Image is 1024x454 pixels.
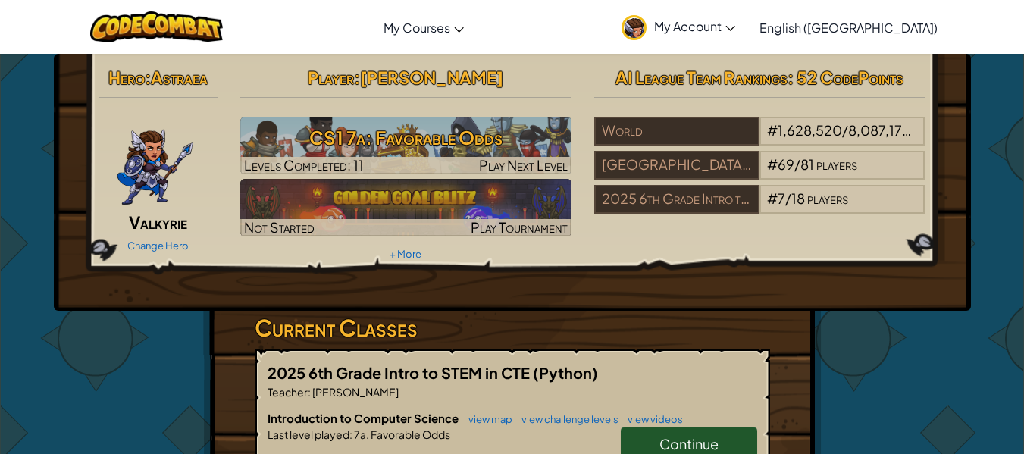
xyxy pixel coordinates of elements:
img: ValkyriePose.png [116,117,195,208]
span: Play Next Level [479,156,568,174]
span: Not Started [244,218,315,236]
span: : [349,427,352,441]
span: Introduction to Computer Science [268,411,461,425]
a: Not StartedPlay Tournament [240,179,571,236]
span: Teacher [268,385,308,399]
a: Change Hero [127,240,189,252]
span: Continue [659,435,719,452]
span: Player [308,67,354,88]
img: CS1 7a: Favorable Odds [240,117,571,174]
a: World#1,628,520/8,087,179players [594,131,925,149]
h3: Current Classes [255,311,770,345]
span: Last level played [268,427,349,441]
span: (Python) [533,363,598,382]
span: # [767,189,778,207]
a: 2025 6th Grade Intro to STEM in CTE#7/18players [594,199,925,217]
span: : [308,385,311,399]
span: Astraea [151,67,208,88]
img: CodeCombat logo [90,11,223,42]
span: 7a. [352,427,369,441]
span: 8,087,179 [848,121,911,139]
img: avatar [622,15,647,40]
span: 81 [800,155,814,173]
span: Levels Completed: 11 [244,156,364,174]
a: [GEOGRAPHIC_DATA] 54 4#69/81players [594,165,925,183]
span: # [767,155,778,173]
span: / [842,121,848,139]
a: view challenge levels [514,413,618,425]
a: My Account [614,3,743,51]
a: view map [461,413,512,425]
span: : [354,67,360,88]
span: [PERSON_NAME] [360,67,503,88]
span: / [794,155,800,173]
span: My Account [654,18,735,34]
span: : 52 CodePoints [788,67,903,88]
span: Valkyrie [129,211,187,233]
span: Hero [108,67,145,88]
a: My Courses [376,7,471,48]
span: players [913,121,954,139]
span: English ([GEOGRAPHIC_DATA]) [759,20,938,36]
span: / [785,189,791,207]
a: English ([GEOGRAPHIC_DATA]) [752,7,945,48]
a: Play Next Level [240,117,571,174]
span: 69 [778,155,794,173]
a: + More [390,248,421,260]
span: players [816,155,857,173]
span: AI League Team Rankings [615,67,788,88]
a: view videos [620,413,683,425]
span: Favorable Odds [369,427,450,441]
span: players [807,189,848,207]
span: My Courses [384,20,450,36]
span: 7 [778,189,785,207]
h3: CS1 7a: Favorable Odds [240,121,571,155]
span: 2025 6th Grade Intro to STEM in CTE [268,363,533,382]
div: [GEOGRAPHIC_DATA] 54 4 [594,151,759,180]
div: 2025 6th Grade Intro to STEM in CTE [594,185,759,214]
span: Play Tournament [471,218,568,236]
span: # [767,121,778,139]
span: : [145,67,151,88]
div: World [594,117,759,146]
img: Golden Goal [240,179,571,236]
span: 18 [791,189,805,207]
span: [PERSON_NAME] [311,385,399,399]
span: 1,628,520 [778,121,842,139]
